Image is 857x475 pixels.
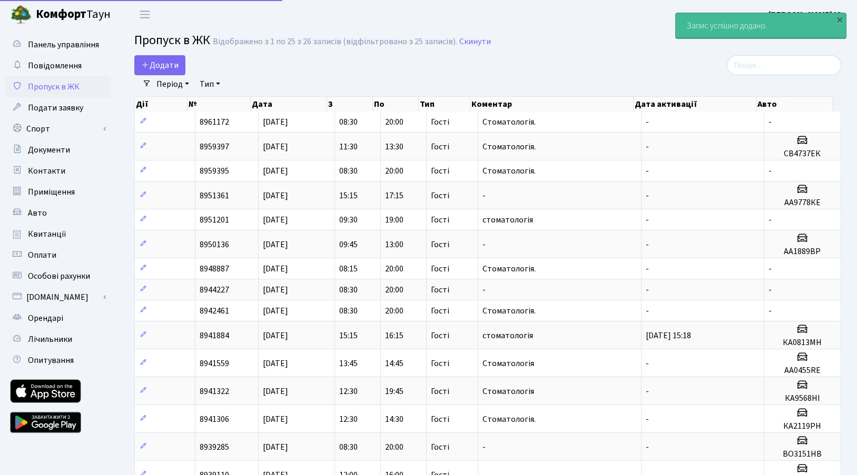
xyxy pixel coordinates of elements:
[482,263,536,275] span: Стоматологія.
[200,330,229,341] span: 8941884
[339,190,358,201] span: 15:15
[385,263,403,275] span: 20:00
[646,263,649,275] span: -
[28,333,72,345] span: Лічильники
[769,338,836,348] h5: КА0813МН
[5,224,111,245] a: Квитанції
[5,308,111,329] a: Орендарі
[152,75,193,93] a: Період
[200,386,229,397] span: 8941322
[200,263,229,275] span: 8948887
[431,118,449,126] span: Гості
[5,160,111,181] a: Контакти
[5,203,111,224] a: Авто
[385,441,403,453] span: 20:00
[769,198,836,208] h5: АА9778КЕ
[385,214,403,226] span: 19:00
[385,413,403,425] span: 14:30
[459,37,491,47] a: Скинути
[200,141,229,153] span: 8959397
[646,141,649,153] span: -
[5,181,111,203] a: Приміщення
[200,413,229,425] span: 8941306
[431,387,449,396] span: Гості
[188,97,250,112] th: №
[385,386,403,397] span: 19:45
[769,366,836,376] h5: АА0455RE
[646,386,649,397] span: -
[385,239,403,250] span: 13:00
[200,358,229,369] span: 8941559
[200,214,229,226] span: 8951201
[5,329,111,350] a: Лічильники
[339,116,358,128] span: 08:30
[213,37,457,47] div: Відображено з 1 по 25 з 26 записів (відфільтровано з 25 записів).
[339,141,358,153] span: 11:30
[5,118,111,139] a: Спорт
[482,239,486,250] span: -
[339,165,358,177] span: 08:30
[769,8,844,21] a: [PERSON_NAME] Ю.
[195,75,224,93] a: Тип
[482,214,533,226] span: стоматологія
[263,358,288,369] span: [DATE]
[769,165,772,177] span: -
[646,165,649,177] span: -
[634,97,756,112] th: Дата активації
[431,265,449,273] span: Гості
[431,331,449,340] span: Гості
[339,441,358,453] span: 08:30
[263,413,288,425] span: [DATE]
[263,141,288,153] span: [DATE]
[200,239,229,250] span: 8950136
[263,116,288,128] span: [DATE]
[28,207,47,219] span: Авто
[431,443,449,451] span: Гості
[5,97,111,118] a: Подати заявку
[132,6,158,23] button: Переключити навігацію
[431,191,449,200] span: Гості
[769,247,836,257] h5: АА1889ВР
[646,441,649,453] span: -
[482,386,534,397] span: Стоматологія
[385,358,403,369] span: 14:45
[263,441,288,453] span: [DATE]
[200,165,229,177] span: 8959395
[834,14,845,25] div: ×
[134,55,185,75] a: Додати
[327,97,373,112] th: З
[251,97,328,112] th: Дата
[339,284,358,296] span: 08:30
[769,149,836,159] h5: СВ4737ЕК
[482,330,533,341] span: стоматологія
[646,214,649,226] span: -
[5,266,111,287] a: Особові рахунки
[36,6,111,24] span: Таун
[339,263,358,275] span: 08:15
[769,214,772,226] span: -
[339,239,358,250] span: 09:45
[5,55,111,76] a: Повідомлення
[28,270,90,282] span: Особові рахунки
[646,330,691,341] span: [DATE] 15:18
[263,263,288,275] span: [DATE]
[200,116,229,128] span: 8961172
[28,228,66,240] span: Квитанції
[28,81,80,93] span: Пропуск в ЖК
[482,141,536,153] span: Стоматологія.
[36,6,86,23] b: Комфорт
[431,286,449,294] span: Гості
[385,330,403,341] span: 16:15
[431,216,449,224] span: Гості
[769,263,772,275] span: -
[646,305,649,317] span: -
[28,144,70,156] span: Документи
[200,284,229,296] span: 8944227
[431,359,449,368] span: Гості
[263,330,288,341] span: [DATE]
[200,190,229,201] span: 8951361
[482,441,486,453] span: -
[263,165,288,177] span: [DATE]
[756,97,833,112] th: Авто
[431,307,449,315] span: Гості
